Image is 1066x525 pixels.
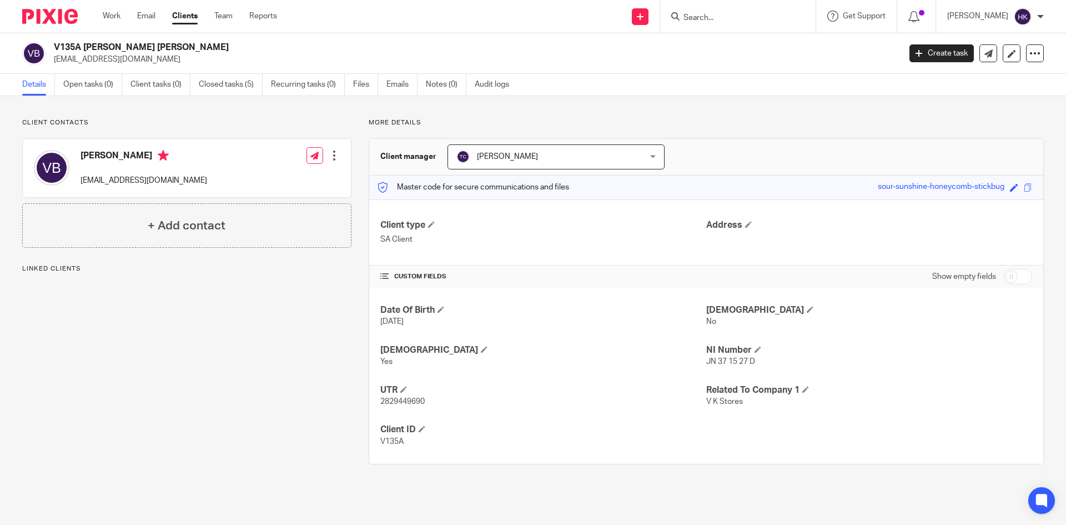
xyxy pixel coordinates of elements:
a: Reports [249,11,277,22]
p: Client contacts [22,118,351,127]
h4: Address [706,219,1032,231]
span: V135A [380,438,404,446]
a: Open tasks (0) [63,74,122,96]
h4: [PERSON_NAME] [81,150,207,164]
span: 2829449690 [380,398,425,406]
img: svg%3E [456,150,470,163]
a: Files [353,74,378,96]
h4: NI Number [706,344,1032,356]
h4: Client type [380,219,706,231]
span: Yes [380,358,393,366]
img: svg%3E [22,42,46,65]
p: [EMAIL_ADDRESS][DOMAIN_NAME] [81,175,207,186]
p: Linked clients [22,264,351,273]
h4: [DEMOGRAPHIC_DATA] [380,344,706,356]
h3: Client manager [380,151,436,162]
img: Pixie [22,9,78,24]
p: Master code for secure communications and files [378,182,569,193]
h4: [DEMOGRAPHIC_DATA] [706,304,1032,316]
span: JN 37 15 27 D [706,358,755,366]
h4: Client ID [380,424,706,436]
a: Closed tasks (5) [199,74,263,96]
label: Show empty fields [932,271,996,282]
h4: + Add contact [148,217,225,234]
h4: UTR [380,384,706,396]
span: No [706,318,716,326]
a: Clients [172,11,198,22]
a: Create task [909,44,974,62]
img: svg%3E [34,150,69,186]
a: Recurring tasks (0) [271,74,345,96]
p: [PERSON_NAME] [947,11,1008,22]
img: svg%3E [1014,8,1032,26]
span: Get Support [843,12,886,20]
span: [DATE] [380,318,404,326]
div: sour-sunshine-honeycomb-stickbug [878,181,1004,194]
a: Team [214,11,233,22]
a: Notes (0) [426,74,466,96]
i: Primary [158,150,169,161]
span: [PERSON_NAME] [477,153,538,161]
p: More details [369,118,1044,127]
p: SA Client [380,234,706,245]
h2: V135A [PERSON_NAME] [PERSON_NAME] [54,42,725,53]
h4: Related To Company 1 [706,384,1032,396]
h4: CUSTOM FIELDS [380,272,706,281]
a: Details [22,74,55,96]
h4: Date Of Birth [380,304,706,316]
a: Emails [386,74,418,96]
span: V K Stores [706,398,743,406]
a: Client tasks (0) [130,74,190,96]
a: Audit logs [475,74,517,96]
a: Email [137,11,155,22]
a: Work [103,11,120,22]
input: Search [682,13,782,23]
p: [EMAIL_ADDRESS][DOMAIN_NAME] [54,54,893,65]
